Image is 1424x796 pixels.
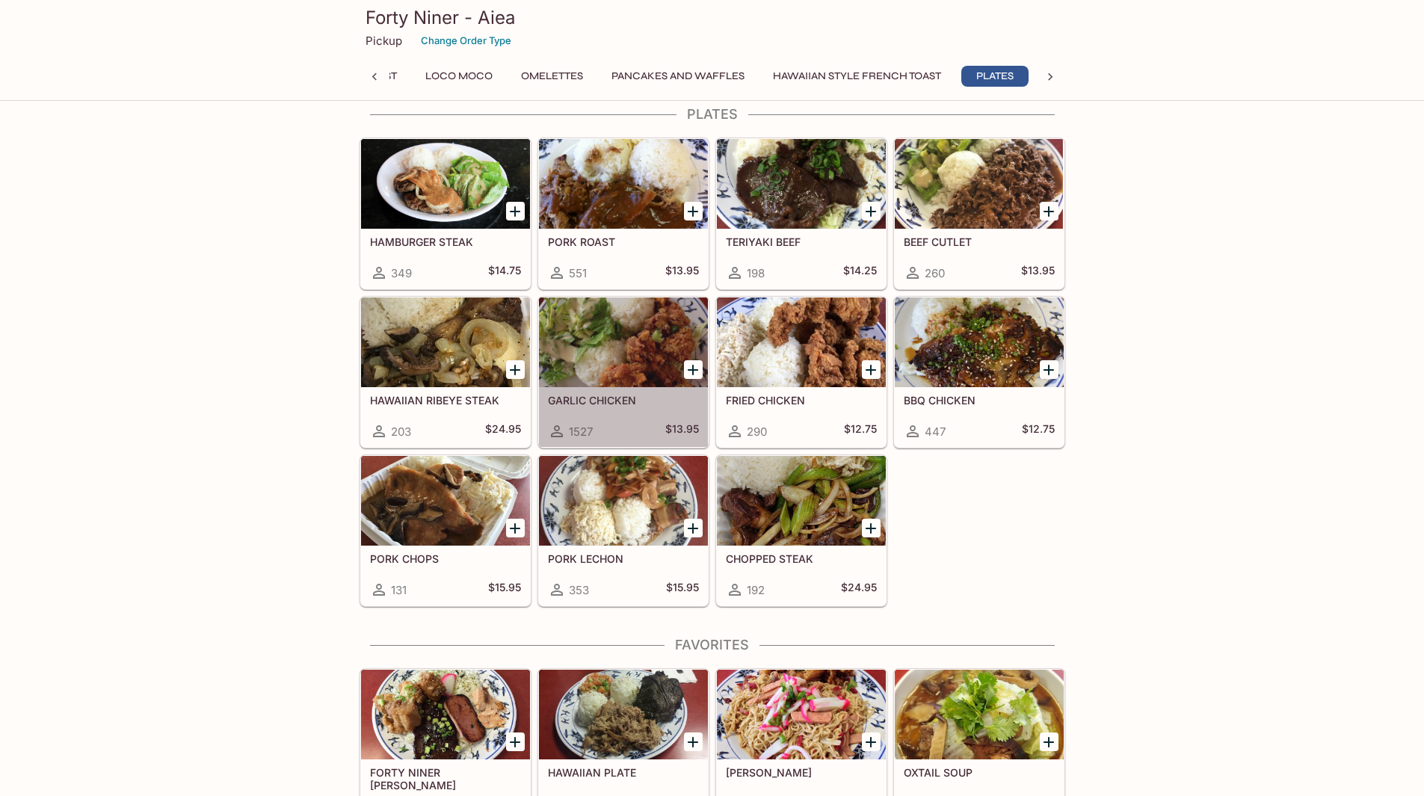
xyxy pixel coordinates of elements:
[862,360,881,379] button: Add FRIED CHICKEN
[539,139,708,229] div: PORK ROAST
[1040,360,1058,379] button: Add BBQ CHICKEN
[843,264,877,282] h5: $14.25
[904,766,1055,779] h5: OXTAIL SOUP
[488,581,521,599] h5: $15.95
[684,732,703,751] button: Add HAWAIIAN PLATE
[726,394,877,407] h5: FRIED CHICKEN
[538,455,709,606] a: PORK LECHON353$15.95
[488,264,521,282] h5: $14.75
[904,235,1055,248] h5: BEEF CUTLET
[360,637,1065,653] h4: Favorites
[361,456,530,546] div: PORK CHOPS
[904,394,1055,407] h5: BBQ CHICKEN
[370,552,521,565] h5: PORK CHOPS
[548,394,699,407] h5: GARLIC CHICKEN
[961,66,1029,87] button: Plates
[684,360,703,379] button: Add GARLIC CHICKEN
[726,552,877,565] h5: CHOPPED STEAK
[370,235,521,248] h5: HAMBURGER STEAK
[360,106,1065,123] h4: Plates
[569,425,593,439] span: 1527
[1040,732,1058,751] button: Add OXTAIL SOUP
[548,235,699,248] h5: PORK ROAST
[506,202,525,220] button: Add HAMBURGER STEAK
[747,425,767,439] span: 290
[895,670,1064,759] div: OXTAIL SOUP
[506,732,525,751] button: Add FORTY NINER BENTO
[361,297,530,387] div: HAWAIIAN RIBEYE STEAK
[717,139,886,229] div: TERIYAKI BEEF
[716,297,887,448] a: FRIED CHICKEN290$12.75
[370,766,521,791] h5: FORTY NINER [PERSON_NAME]
[513,66,591,87] button: Omelettes
[665,264,699,282] h5: $13.95
[726,766,877,779] h5: [PERSON_NAME]
[366,34,402,48] p: Pickup
[747,266,765,280] span: 198
[548,552,699,565] h5: PORK LECHON
[417,66,501,87] button: Loco Moco
[717,456,886,546] div: CHOPPED STEAK
[506,519,525,537] button: Add PORK CHOPS
[895,297,1064,387] div: BBQ CHICKEN
[548,766,699,779] h5: HAWAIIAN PLATE
[894,297,1064,448] a: BBQ CHICKEN447$12.75
[538,138,709,289] a: PORK ROAST551$13.95
[862,732,881,751] button: Add FRIED SAIMIN
[391,583,407,597] span: 131
[862,202,881,220] button: Add TERIYAKI BEEF
[665,422,699,440] h5: $13.95
[747,583,765,597] span: 192
[361,670,530,759] div: FORTY NINER BENTO
[539,456,708,546] div: PORK LECHON
[862,519,881,537] button: Add CHOPPED STEAK
[391,425,411,439] span: 203
[506,360,525,379] button: Add HAWAIIAN RIBEYE STEAK
[726,235,877,248] h5: TERIYAKI BEEF
[485,422,521,440] h5: $24.95
[684,202,703,220] button: Add PORK ROAST
[894,138,1064,289] a: BEEF CUTLET260$13.95
[539,670,708,759] div: HAWAIIAN PLATE
[716,138,887,289] a: TERIYAKI BEEF198$14.25
[765,66,949,87] button: Hawaiian Style French Toast
[925,425,946,439] span: 447
[569,583,589,597] span: 353
[717,297,886,387] div: FRIED CHICKEN
[844,422,877,440] h5: $12.75
[895,139,1064,229] div: BEEF CUTLET
[1021,264,1055,282] h5: $13.95
[1022,422,1055,440] h5: $12.75
[716,455,887,606] a: CHOPPED STEAK192$24.95
[684,519,703,537] button: Add PORK LECHON
[1040,202,1058,220] button: Add BEEF CUTLET
[841,581,877,599] h5: $24.95
[666,581,699,599] h5: $15.95
[717,670,886,759] div: FRIED SAIMIN
[360,455,531,606] a: PORK CHOPS131$15.95
[360,297,531,448] a: HAWAIIAN RIBEYE STEAK203$24.95
[538,297,709,448] a: GARLIC CHICKEN1527$13.95
[361,139,530,229] div: HAMBURGER STEAK
[569,266,587,280] span: 551
[366,6,1059,29] h3: Forty Niner - Aiea
[391,266,412,280] span: 349
[370,394,521,407] h5: HAWAIIAN RIBEYE STEAK
[603,66,753,87] button: Pancakes and Waffles
[925,266,945,280] span: 260
[539,297,708,387] div: GARLIC CHICKEN
[360,138,531,289] a: HAMBURGER STEAK349$14.75
[414,29,518,52] button: Change Order Type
